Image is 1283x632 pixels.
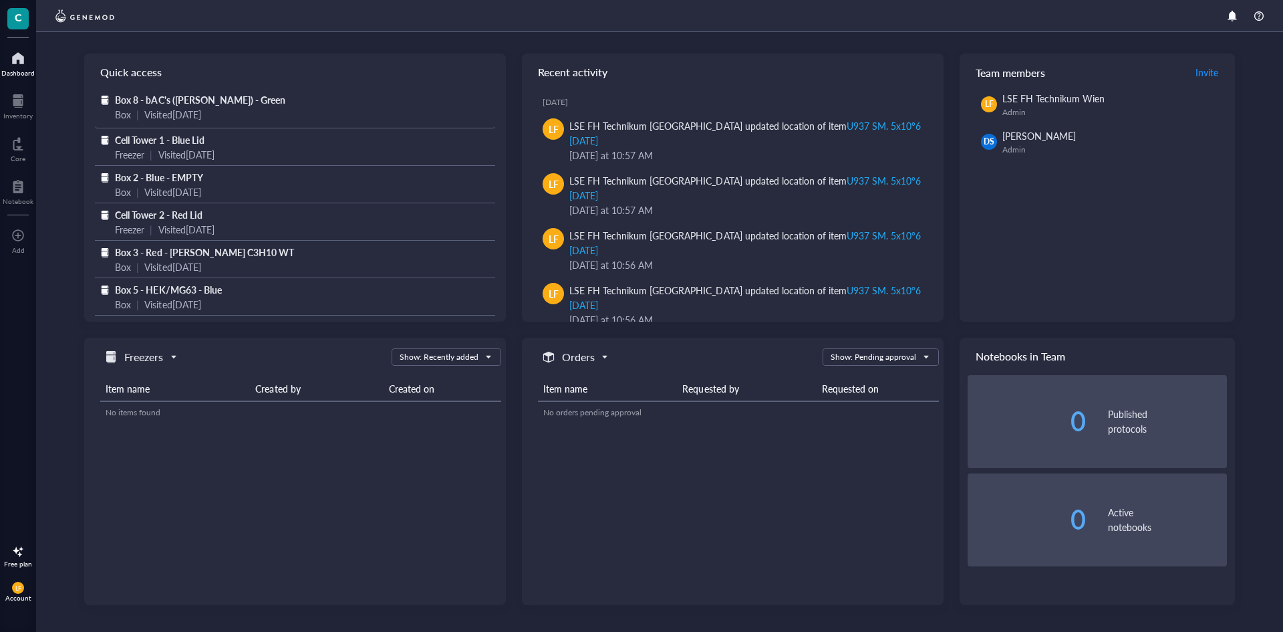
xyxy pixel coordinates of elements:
div: Box [115,297,131,312]
div: Dashboard [1,69,35,77]
a: LFLSE FH Technikum [GEOGRAPHIC_DATA] updated location of itemU937 SM. 5x10°6 [DATE][DATE] at 10:5... [533,168,933,223]
div: Show: Recently added [400,351,478,363]
div: LSE FH Technikum [GEOGRAPHIC_DATA] updated location of item [569,228,922,257]
span: LF [549,122,559,136]
div: Account [5,594,31,602]
div: Freezer [115,147,144,162]
div: Quick access [84,54,506,91]
div: [DATE] at 10:56 AM [569,257,922,272]
a: LFLSE FH Technikum [GEOGRAPHIC_DATA] updated location of itemU937 SM. 5x10°6 [DATE][DATE] at 10:5... [533,113,933,168]
span: Box 5 - HEK/MG63 - Blue [115,283,221,296]
div: Admin [1002,144,1222,155]
a: Core [11,133,25,163]
h5: Orders [562,349,595,365]
div: | [136,107,139,122]
span: LF [549,231,559,246]
th: Created by [250,377,384,401]
div: | [136,185,139,199]
div: [DATE] at 10:57 AM [569,148,922,163]
div: No orders pending approval [543,407,934,419]
th: Item name [538,377,677,401]
div: | [150,147,152,162]
span: C [15,9,22,25]
span: DS [984,136,994,148]
div: 0 [968,408,1087,435]
div: Visited [DATE] [144,107,200,122]
span: Cell Tower 1 - Blue Lid [115,133,204,146]
a: LFLSE FH Technikum [GEOGRAPHIC_DATA] updated location of itemU937 SM. 5x10°6 [DATE][DATE] at 10:5... [533,278,933,332]
div: Visited [DATE] [158,147,215,162]
img: genemod-logo [52,8,118,24]
div: Box [115,107,131,122]
div: [DATE] [543,97,933,108]
div: Free plan [4,560,32,568]
div: Visited [DATE] [144,297,200,312]
div: [DATE] at 10:57 AM [569,203,922,217]
span: LF [549,177,559,191]
div: Notebooks in Team [960,338,1235,375]
span: LF [549,286,559,301]
div: Admin [1002,107,1222,118]
div: LSE FH Technikum [GEOGRAPHIC_DATA] updated location of item [569,118,922,148]
a: Notebook [3,176,33,205]
div: Recent activity [522,54,944,91]
th: Requested on [817,377,939,401]
div: Visited [DATE] [144,259,200,274]
div: Active notebooks [1108,505,1227,534]
th: Requested by [677,377,816,401]
h5: Freezers [124,349,163,365]
div: Add [12,246,25,254]
span: Box 8 - bAC's ([PERSON_NAME]) - Green [115,93,285,106]
a: Dashboard [1,47,35,77]
div: Show: Pending approval [831,351,916,363]
span: Box 2 - Blue - EMPTY [115,171,202,184]
a: Inventory [3,90,33,120]
div: Visited [DATE] [158,222,215,237]
th: Created on [384,377,501,401]
a: LFLSE FH Technikum [GEOGRAPHIC_DATA] updated location of itemU937 SM. 5x10°6 [DATE][DATE] at 10:5... [533,223,933,278]
div: No items found [106,407,496,419]
th: Item name [100,377,250,401]
div: Inventory [3,112,33,120]
div: | [150,222,152,237]
span: LF [985,98,994,110]
div: | [136,259,139,274]
div: Freezer [115,222,144,237]
div: LSE FH Technikum [GEOGRAPHIC_DATA] updated location of item [569,283,922,312]
span: LSE FH Technikum Wien [1002,92,1105,105]
button: Invite [1195,62,1219,83]
span: Cell Tower 2 - Red Lid [115,208,202,221]
div: Core [11,154,25,163]
div: 0 [968,506,1087,533]
div: | [136,297,139,312]
div: Published protocols [1108,407,1227,436]
span: LF [15,585,21,592]
div: LSE FH Technikum [GEOGRAPHIC_DATA] updated location of item [569,173,922,203]
div: Visited [DATE] [144,185,200,199]
span: [PERSON_NAME] [1002,129,1076,142]
div: Box [115,185,131,199]
span: Box 3 - Red - [PERSON_NAME] C3H10 WT [115,245,293,259]
div: Team members [960,54,1235,91]
div: Box [115,259,131,274]
span: Invite [1195,66,1218,79]
div: Notebook [3,197,33,205]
